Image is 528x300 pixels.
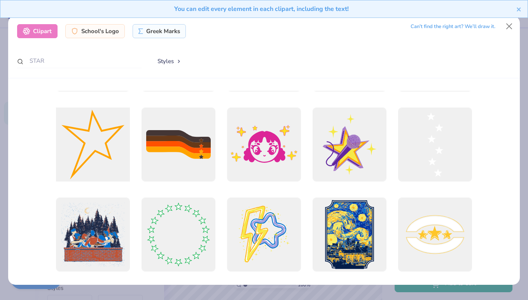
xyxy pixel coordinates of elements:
[65,24,125,38] div: School's Logo
[17,54,142,68] input: Search by name
[17,24,58,38] div: Clipart
[6,4,516,14] div: You can edit every element in each clipart, including the text!
[516,4,522,14] button: close
[502,19,516,34] button: Close
[149,54,190,69] button: Styles
[133,24,186,38] div: Greek Marks
[411,20,495,34] div: Can’t find the right art? We’ll draw it.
